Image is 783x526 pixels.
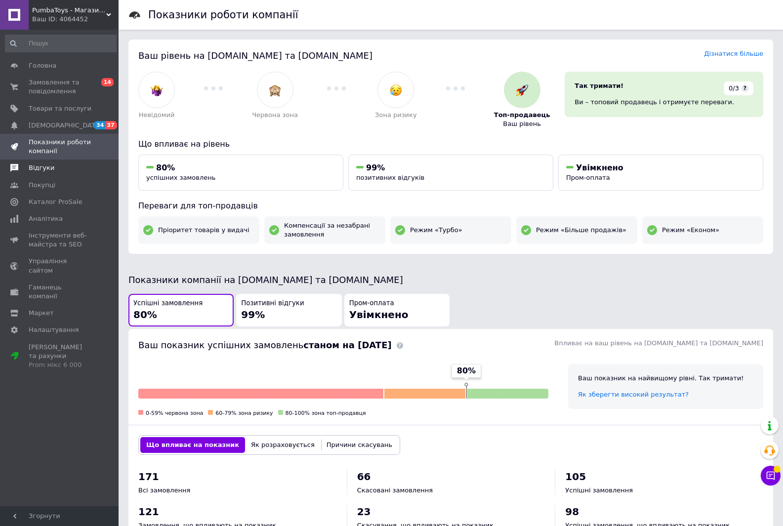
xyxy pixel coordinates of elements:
span: успішних замовлень [146,174,215,181]
span: Каталог ProSale [29,198,82,206]
span: Що впливає на рівень [138,139,230,149]
span: Інструменти веб-майстра та SEO [29,231,91,249]
button: Причини скасувань [321,437,398,453]
span: Відгуки [29,163,54,172]
button: Позитивні відгуки99% [236,294,341,327]
img: :woman-shrugging: [151,84,163,96]
span: Управління сайтом [29,257,91,275]
span: Компенсації за незабрані замовлення [284,221,380,239]
button: Пром-оплатаУвімкнено [344,294,450,327]
img: :see_no_evil: [269,84,281,96]
span: 105 [565,471,586,483]
span: 80-100% зона топ-продавця [286,410,366,416]
button: Чат з покупцем [761,466,781,486]
span: Скасовані замовлення [357,486,433,494]
span: Ваш рівень [503,120,541,128]
h1: Показники роботи компанії [148,9,298,21]
span: 23 [357,506,371,518]
span: Ваш показник успішних замовлень [138,340,392,350]
span: PumbaToys - Магазин товарів для дітей [32,6,106,15]
span: Так тримати! [575,82,623,89]
span: Переваги для топ-продавців [138,201,258,210]
span: Налаштування [29,325,79,334]
div: Ваш ID: 4064452 [32,15,119,24]
span: 34 [94,121,105,129]
img: :rocket: [516,84,528,96]
button: Як розраховується [245,437,321,453]
span: Успішні замовлення [565,486,633,494]
span: 80% [457,365,476,376]
span: 99% [241,309,265,321]
span: ? [742,85,748,92]
span: Покупці [29,181,55,190]
img: :disappointed_relieved: [390,84,402,96]
span: 121 [138,506,159,518]
span: Ваш рівень на [DOMAIN_NAME] та [DOMAIN_NAME] [138,50,372,61]
span: позитивних відгуків [356,174,424,181]
button: 99%позитивних відгуків [348,155,553,191]
span: Увімкнено [576,163,623,172]
span: Увімкнено [349,309,409,321]
button: Що впливає на показник [140,437,245,453]
a: Дізнатися більше [704,50,763,57]
span: Аналітика [29,214,63,223]
span: Товари та послуги [29,104,91,113]
span: Головна [29,61,56,70]
span: 98 [565,506,579,518]
span: Червона зона [252,111,298,120]
button: 80%успішних замовлень [138,155,343,191]
span: Пром-оплата [349,299,394,308]
div: Ви – топовий продавець і отримуєте переваги. [575,98,753,107]
span: Гаманець компанії [29,283,91,301]
span: Маркет [29,309,54,318]
span: Замовлення та повідомлення [29,78,91,96]
span: Показники роботи компанії [29,138,91,156]
div: 0/3 [724,81,753,95]
span: [DEMOGRAPHIC_DATA] [29,121,102,130]
span: Режим «Економ» [662,226,719,235]
span: Невідомий [139,111,175,120]
span: Пріоритет товарів у видачі [158,226,249,235]
span: 171 [138,471,159,483]
span: Показники компанії на [DOMAIN_NAME] та [DOMAIN_NAME] [128,275,403,285]
span: Режим «Турбо» [410,226,462,235]
span: Зона ризику [375,111,417,120]
button: УвімкненоПром-оплата [558,155,763,191]
span: Пром-оплата [566,174,610,181]
span: 99% [366,163,385,172]
span: 80% [156,163,175,172]
span: Позитивні відгуки [241,299,304,308]
span: 14 [101,78,114,86]
span: [PERSON_NAME] та рахунки [29,343,91,370]
span: 80% [133,309,157,321]
a: Як зберегти високий результат? [578,391,689,398]
div: Ваш показник на найвищому рівні. Так тримати! [578,374,753,383]
div: Prom мікс 6 000 [29,361,91,369]
span: 37 [105,121,117,129]
input: Пошук [5,35,117,52]
span: Режим «Більше продажів» [536,226,626,235]
span: Всі замовлення [138,486,190,494]
span: 66 [357,471,371,483]
span: Успішні замовлення [133,299,203,308]
b: станом на [DATE] [303,340,391,350]
button: Успішні замовлення80% [128,294,234,327]
span: 0-59% червона зона [146,410,203,416]
span: Топ-продавець [494,111,550,120]
span: 60-79% зона ризику [215,410,273,416]
span: Впливає на ваш рівень на [DOMAIN_NAME] та [DOMAIN_NAME] [554,339,763,347]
